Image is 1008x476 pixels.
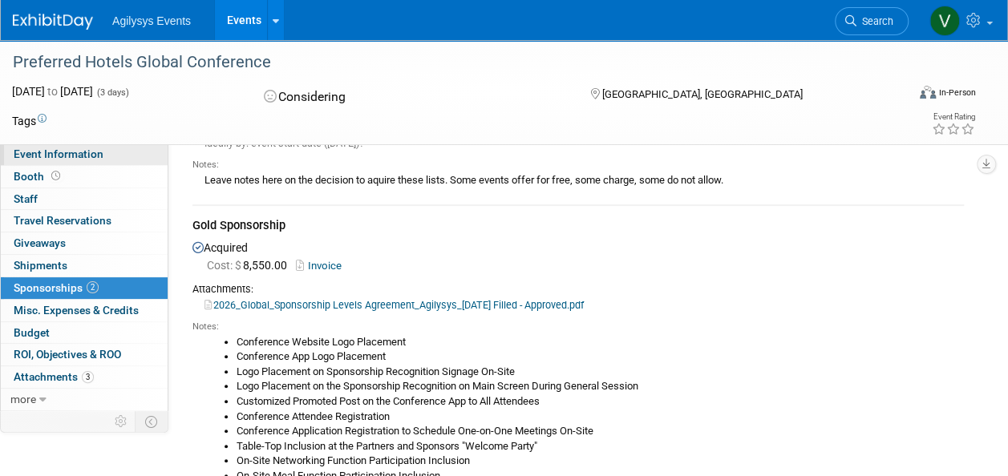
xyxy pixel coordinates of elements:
[14,192,38,205] span: Staff
[1,344,168,365] a: ROI, Objectives & ROO
[45,85,60,98] span: to
[14,326,50,339] span: Budget
[82,371,94,383] span: 3
[1,210,168,232] a: Travel Reservations
[192,171,964,188] div: Leave notes here on the decision to aquire these lists. Some events offer for free, some charge, ...
[14,170,63,183] span: Booth
[14,281,99,294] span: Sponsorships
[192,118,964,193] div: Not Acquired Yet
[192,159,964,171] div: Notes:
[14,304,139,317] span: Misc. Expenses & Credits
[932,113,975,121] div: Event Rating
[12,85,93,98] span: [DATE] [DATE]
[1,389,168,410] a: more
[1,300,168,321] a: Misc. Expenses & Credits
[207,259,243,272] span: Cost: $
[1,277,168,299] a: Sponsorships2
[192,321,964,333] div: Notes:
[192,282,964,296] div: Attachments:
[87,281,99,293] span: 2
[237,424,964,439] li: Conference Application Registration to Schedule One-on-One Meetings On-Site
[1,366,168,388] a: Attachments3
[13,14,93,30] img: ExhibitDay
[237,379,964,394] li: Logo Placement on the Sponsorship Recognition on Main Screen During General Session
[14,348,121,361] span: ROI, Objectives & ROO
[12,113,47,129] td: Tags
[602,88,803,100] span: [GEOGRAPHIC_DATA], [GEOGRAPHIC_DATA]
[95,87,129,98] span: (3 days)
[14,370,94,383] span: Attachments
[938,87,976,99] div: In-Person
[14,259,67,272] span: Shipments
[10,393,36,405] span: more
[1,143,168,165] a: Event Information
[7,48,893,77] div: Preferred Hotels Global Conference
[929,6,960,36] img: Victoria Telesco
[1,322,168,344] a: Budget
[204,299,584,311] a: 2026_Global_Sponsorship Levels Agreement_Agilysys_[DATE] Filled - Approved.pdf
[237,394,964,409] li: Customized Promoted Post on the Conference App to All Attendees
[237,349,964,365] li: Conference App Logo Placement
[237,454,964,469] li: On-Site Networking Function Participation Inclusion
[237,409,964,425] li: Conference Attendee Registration
[296,260,348,272] a: Invoice
[259,83,565,111] div: Considering
[112,14,191,27] span: Agilysys Events
[48,170,63,182] span: Booth not reserved yet
[237,439,964,454] li: Table-Top Inclusion at the Partners and Sponsors "Welcome Party"
[237,335,964,350] li: Conference Website Logo Placement
[207,259,293,272] span: 8,550.00
[836,83,976,107] div: Event Format
[14,214,111,227] span: Travel Reservations
[107,411,136,432] td: Personalize Event Tab Strip
[14,147,103,160] span: Event Information
[835,7,909,35] a: Search
[1,166,168,188] a: Booth
[14,236,66,249] span: Giveaways
[237,365,964,380] li: Logo Placement on Sponsorship Recognition Signage On-Site
[136,411,168,432] td: Toggle Event Tabs
[1,188,168,210] a: Staff
[856,15,893,27] span: Search
[920,86,936,99] img: Format-Inperson.png
[1,255,168,276] a: Shipments
[192,217,964,237] div: Gold Sponsorship
[1,232,168,254] a: Giveaways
